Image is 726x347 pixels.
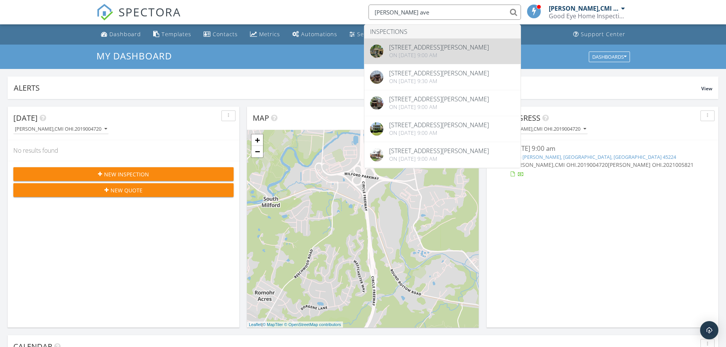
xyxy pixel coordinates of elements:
[252,146,263,157] a: Zoom out
[96,10,181,26] a: SPECTORA
[389,78,489,84] div: On [DATE] 9:30 am
[370,122,383,136] img: cover.jpg
[389,96,489,102] div: [STREET_ADDRESS][PERSON_NAME]
[369,5,521,20] input: Search everything...
[370,96,383,110] img: cover.jpg
[357,30,380,38] div: Settings
[13,167,234,181] button: New Inspection
[96,50,172,62] span: My Dashboard
[364,64,521,90] a: [STREET_ADDRESS][PERSON_NAME] On [DATE] 9:30 am
[389,130,489,136] div: On [DATE] 9:00 am
[247,27,283,42] a: Metrics
[592,54,627,59] div: Dashboards
[581,30,625,38] div: Support Center
[364,38,521,64] a: [STREET_ADDRESS][PERSON_NAME] On [DATE] 9:00 am
[389,156,489,162] div: On [DATE] 9:00 am
[364,142,521,168] a: [STREET_ADDRESS][PERSON_NAME] On [DATE] 9:00 am
[96,4,113,21] img: The Best Home Inspection Software - Spectora
[364,90,521,116] a: [STREET_ADDRESS][PERSON_NAME] On [DATE] 9:00 am
[263,322,283,327] a: © MapTiler
[549,5,619,12] div: [PERSON_NAME],CMI OHI.2019004720
[570,27,628,42] a: Support Center
[13,113,38,123] span: [DATE]
[284,322,341,327] a: © OpenStreetMap contributors
[389,70,489,76] div: [STREET_ADDRESS][PERSON_NAME]
[200,27,241,42] a: Contacts
[389,122,489,128] div: [STREET_ADDRESS][PERSON_NAME]
[549,12,625,20] div: Good Eye Home Inspections, Sewer Scopes & Mold Testing
[162,30,191,38] div: Templates
[701,85,712,92] span: View
[247,321,343,328] div: |
[249,322,261,327] a: Leaflet
[608,161,694,168] span: [PERSON_NAME] OHI.2021005821
[150,27,194,42] a: Templates
[389,44,489,50] div: [STREET_ADDRESS][PERSON_NAME]
[252,134,263,146] a: Zoom in
[589,51,630,62] button: Dashboards
[259,30,280,38] div: Metrics
[98,27,144,42] a: Dashboard
[492,124,588,134] button: [PERSON_NAME],CMI OHI.2019004720
[301,30,337,38] div: Automations
[389,104,489,110] div: On [DATE] 9:00 am
[370,148,383,162] img: cover.jpg
[370,70,383,84] img: cover.jpg
[511,161,608,168] span: [PERSON_NAME],CMI OHI.2019004720
[364,25,521,38] li: Inspections
[389,148,489,154] div: [STREET_ADDRESS][PERSON_NAME]
[289,27,340,42] a: Automations (Basic)
[346,27,383,42] a: Settings
[8,140,239,161] div: No results found
[111,186,143,194] span: New Quote
[13,124,109,134] button: [PERSON_NAME],CMI OHI.2019004720
[119,4,181,20] span: SPECTORA
[253,113,269,123] span: Map
[109,30,141,38] div: Dashboard
[15,126,107,132] div: [PERSON_NAME],CMI OHI.2019004720
[511,154,676,160] a: 1453 [PERSON_NAME], [GEOGRAPHIC_DATA], [GEOGRAPHIC_DATA] 45224
[494,126,586,132] div: [PERSON_NAME],CMI OHI.2019004720
[213,30,238,38] div: Contacts
[364,116,521,142] a: [STREET_ADDRESS][PERSON_NAME] On [DATE] 9:00 am
[492,144,713,178] a: [DATE] 9:00 am 1453 [PERSON_NAME], [GEOGRAPHIC_DATA], [GEOGRAPHIC_DATA] 45224 [PERSON_NAME],CMI O...
[511,144,694,154] div: [DATE] 9:00 am
[370,45,383,58] img: 9399552%2Fcover_photos%2FLXL58r4t4ZifTR9WQeEz%2Foriginal.jpg
[700,321,718,339] div: Open Intercom Messenger
[14,83,701,93] div: Alerts
[389,52,489,58] div: On [DATE] 9:00 am
[104,170,149,178] span: New Inspection
[13,183,234,197] button: New Quote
